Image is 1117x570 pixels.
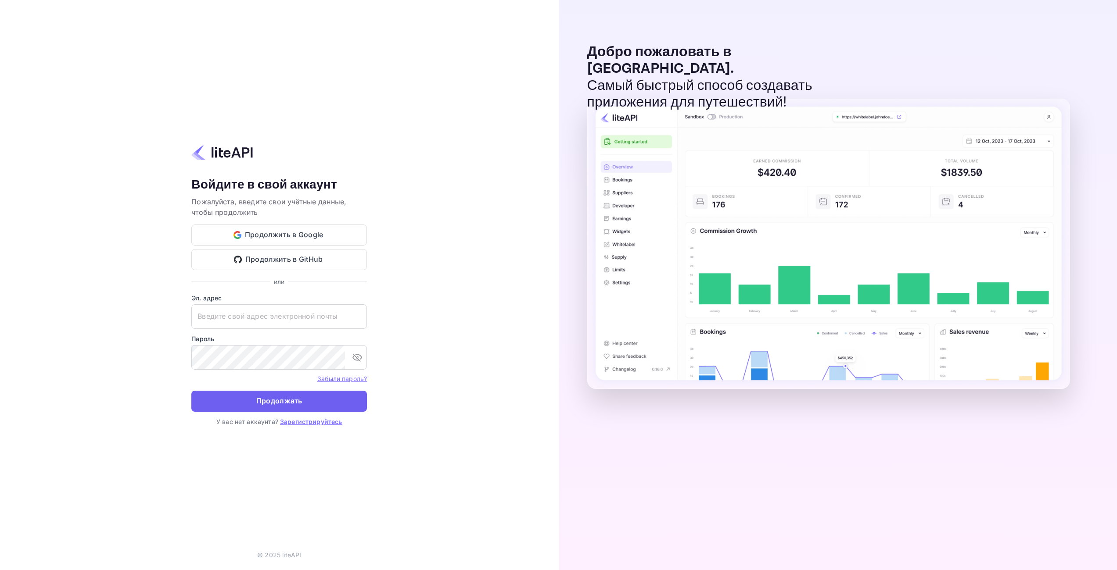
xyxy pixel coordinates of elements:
[191,334,367,343] label: Пароль
[191,304,367,329] input: Введите свой адрес электронной почты
[587,78,829,111] p: Самый быстрый способ создавать приложения для путешествий!
[191,144,253,161] img: liteapi
[191,391,367,412] button: Продолжать
[191,293,367,303] label: Эл. адрес
[191,178,367,193] h4: Войдите в свой аккаунт
[191,224,367,246] button: Продолжить в Google
[317,375,367,382] a: Забыли пароль?
[274,277,284,286] p: или
[587,44,829,78] p: Добро пожаловать в [GEOGRAPHIC_DATA].
[191,417,367,426] p: У вас нет аккаунта?
[348,349,366,366] button: переключить видимость пароля
[191,196,367,217] p: Пожалуйста, введите свои учётные данные, чтобы продолжить
[191,249,367,270] button: Продолжить в GitHub
[587,99,1070,389] img: liteAPI Dashboard Preview
[280,418,342,425] a: Зарегистрируйтесь
[317,374,367,383] a: Забыли пароль?
[257,550,301,559] p: © 2025 liteAPI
